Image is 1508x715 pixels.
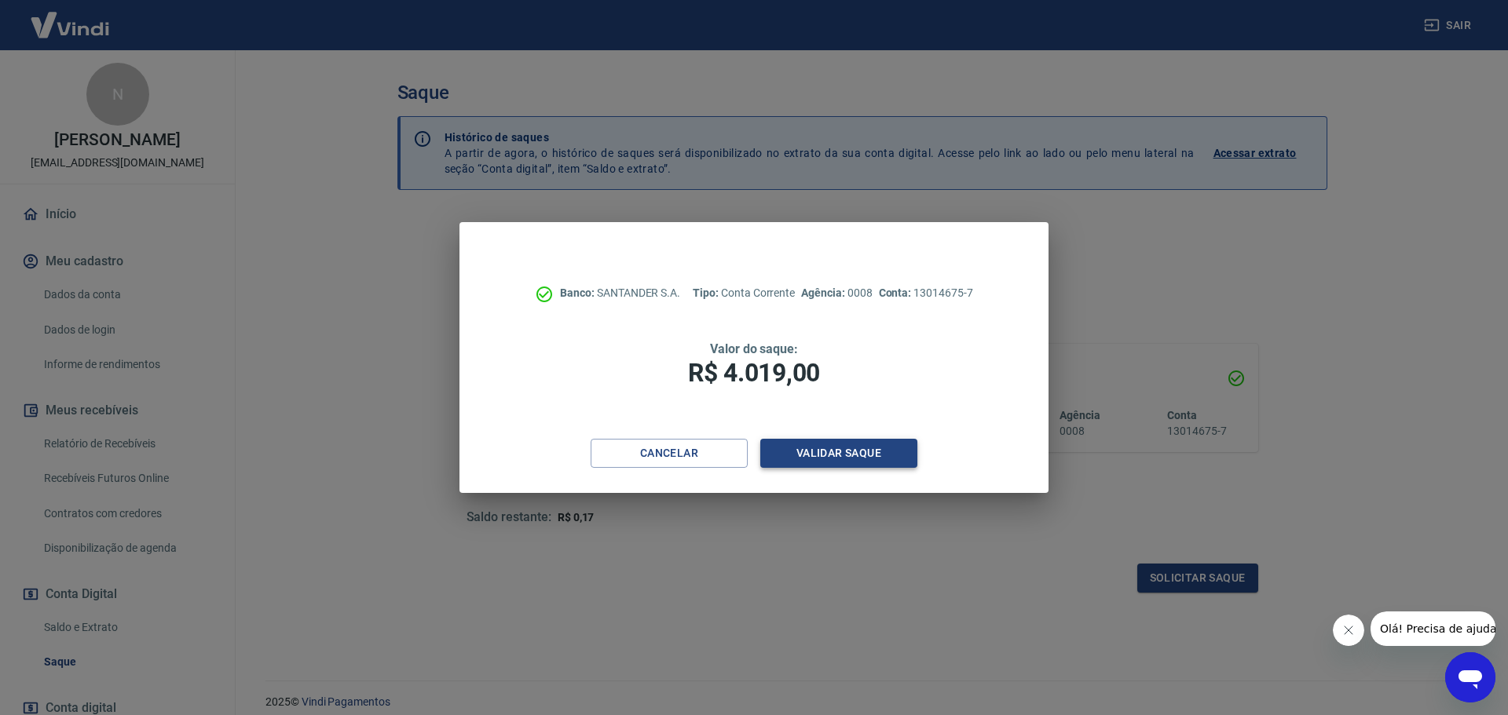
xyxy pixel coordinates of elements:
[801,286,847,299] span: Agência:
[710,341,798,356] span: Valor do saque:
[560,286,597,299] span: Banco:
[693,286,721,299] span: Tipo:
[879,286,914,299] span: Conta:
[1445,652,1495,702] iframe: Botão para abrir a janela de mensagens
[9,11,132,24] span: Olá! Precisa de ajuda?
[560,285,680,301] p: SANTANDER S.A.
[693,285,795,301] p: Conta Corrente
[760,439,917,468] button: Validar saque
[801,285,872,301] p: 0008
[688,358,820,388] span: R$ 4.019,00
[591,439,748,468] button: Cancelar
[879,285,973,301] p: 13014675-7
[1371,611,1495,646] iframe: Mensagem da empresa
[1333,615,1364,646] iframe: Fechar mensagem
